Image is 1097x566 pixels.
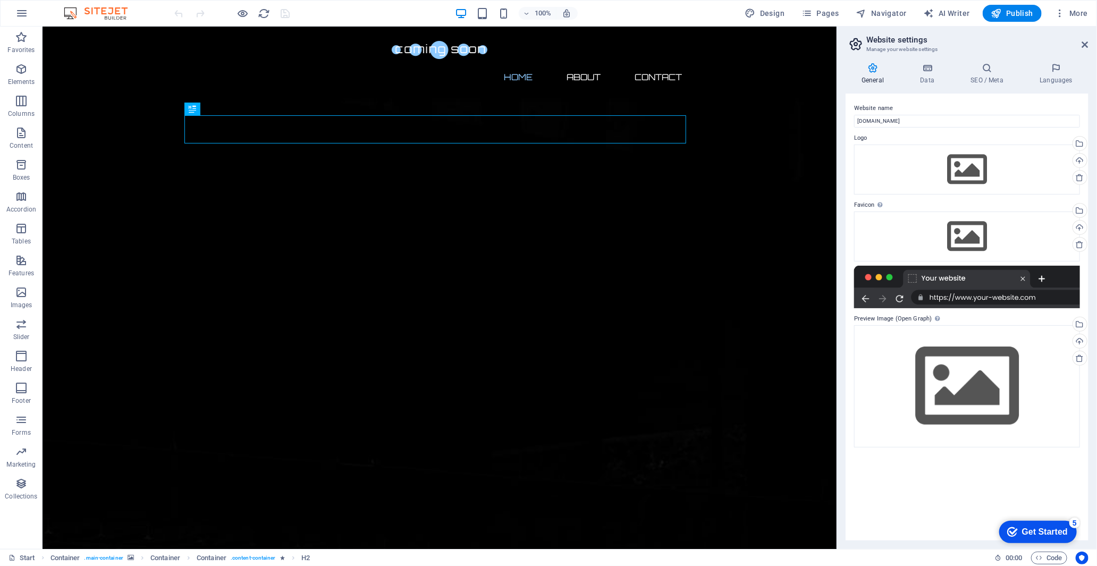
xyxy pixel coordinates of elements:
[854,212,1080,261] div: Select files from the file manager, stock photos, or upload file(s)
[866,45,1067,54] h3: Manage your website settings
[9,269,34,277] p: Features
[237,7,249,20] button: Click here to leave preview mode and continue editing
[50,552,80,564] span: Click to select. Double-click to edit
[854,145,1080,195] div: Select files from the file manager, stock photos, or upload file(s)
[11,301,32,309] p: Images
[919,5,974,22] button: AI Writer
[955,63,1024,85] h4: SEO / Meta
[6,205,36,214] p: Accordion
[519,7,556,20] button: 100%
[11,365,32,373] p: Header
[150,552,180,564] span: Click to select. Double-click to edit
[128,555,134,561] i: This element contains a background
[741,5,789,22] div: Design (Ctrl+Alt+Y)
[535,7,552,20] h6: 100%
[258,7,271,20] i: Reload page
[197,552,226,564] span: Click to select. Double-click to edit
[7,46,35,54] p: Favorites
[846,63,904,85] h4: General
[280,555,285,561] i: Element contains an animation
[983,5,1042,22] button: Publish
[854,325,1080,447] div: Select files from the file manager, stock photos, or upload file(s)
[562,9,572,18] i: On resize automatically adjust zoom level to fit chosen device.
[745,8,785,19] span: Design
[9,552,35,564] a: Click to cancel selection. Double-click to open Pages
[1013,554,1015,562] span: :
[866,35,1088,45] h2: Website settings
[994,552,1023,564] h6: Session time
[797,5,843,22] button: Pages
[8,78,35,86] p: Elements
[301,552,310,564] span: Click to select. Double-click to edit
[50,552,310,564] nav: breadcrumb
[924,8,970,19] span: AI Writer
[5,492,37,501] p: Collections
[991,8,1033,19] span: Publish
[852,5,911,22] button: Navigator
[12,396,31,405] p: Footer
[854,132,1080,145] label: Logo
[8,109,35,118] p: Columns
[9,5,86,28] div: Get Started 5 items remaining, 0% complete
[1036,552,1062,564] span: Code
[741,5,789,22] button: Design
[1054,8,1088,19] span: More
[13,333,30,341] p: Slider
[10,141,33,150] p: Content
[1006,552,1022,564] span: 00 00
[1024,63,1088,85] h4: Languages
[904,63,955,85] h4: Data
[85,552,123,564] span: . main-container
[258,7,271,20] button: reload
[13,173,30,182] p: Boxes
[231,552,276,564] span: . content-container
[1050,5,1092,22] button: More
[12,237,31,246] p: Tables
[61,7,141,20] img: Editor Logo
[854,312,1080,325] label: Preview Image (Open Graph)
[856,8,907,19] span: Navigator
[1076,552,1088,564] button: Usercentrics
[854,102,1080,115] label: Website name
[31,12,77,21] div: Get Started
[12,428,31,437] p: Forms
[6,460,36,469] p: Marketing
[854,199,1080,212] label: Favicon
[1031,552,1067,564] button: Code
[79,2,89,13] div: 5
[854,115,1080,128] input: Name...
[801,8,839,19] span: Pages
